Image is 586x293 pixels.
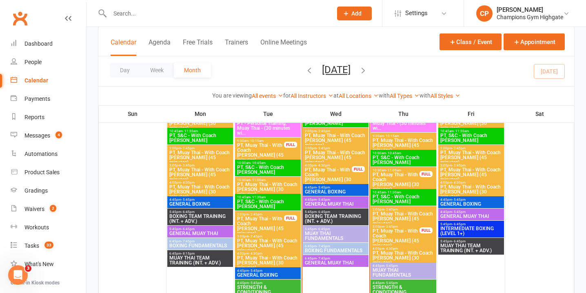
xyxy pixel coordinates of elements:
[304,260,367,265] span: GENERAL MUAY THAI
[24,242,39,249] div: Tasks
[440,184,502,199] span: PT, Muay Thai - With Coach [PERSON_NAME] (30 minutes)
[11,145,86,163] a: Automations
[372,172,420,192] span: PT, Muay Thai - With Coach [PERSON_NAME] (30 minutes)
[304,227,367,231] span: 5:45pm
[237,269,299,273] span: 4:45pm
[304,116,367,126] span: PT, S&C - With Coach [PERSON_NAME]
[302,105,370,122] th: Wed
[8,265,28,285] iframe: Intercom live chat
[372,247,435,251] span: 4:00pm
[440,226,502,236] span: INTERMEDIATE BOXING (LEVEL 1+)
[169,150,231,165] span: PT, Muay Thai - With Coach [PERSON_NAME] (45 minutes)
[181,164,195,167] span: - 3:45pm
[24,187,48,194] div: Gradings
[111,38,136,56] button: Calendar
[11,71,86,90] a: Calendar
[304,150,367,165] span: PT, Muay Thai - With Coach [PERSON_NAME] (45 minutes)
[237,255,299,270] span: PT, Muay Thai - With Coach [PERSON_NAME] (30 minutes)
[420,92,431,99] strong: with
[237,182,299,197] span: PT, Muay Thai - With Coach [PERSON_NAME] (30 minutes)
[384,134,399,138] span: - 10:15am
[169,255,231,265] span: MUAY THAI TEAM TRAINING (INT. + ADV.)
[237,273,299,277] span: GENERAL BOXING
[372,281,435,285] span: 4:45pm
[237,165,299,175] span: PT, S&C - With Coach [PERSON_NAME]
[384,247,398,251] span: - 4:30pm
[169,252,231,255] span: 6:45pm
[452,222,466,226] span: - 6:45pm
[181,181,195,184] span: - 4:30pm
[99,105,166,122] th: Sun
[372,194,435,204] span: PT, S&C - With Coach [PERSON_NAME]
[251,178,266,182] span: - 11:00am
[304,129,367,133] span: 2:00pm
[317,244,330,248] span: - 7:45pm
[372,191,435,194] span: 10:45am
[183,38,213,56] button: Free Trials
[452,164,466,167] span: - 3:45pm
[169,133,231,143] span: PT, S&C - With Coach [PERSON_NAME]
[225,38,248,56] button: Trainers
[149,38,171,56] button: Agenda
[237,178,299,182] span: 10:30am
[234,105,302,122] th: Tue
[440,222,502,226] span: 5:45pm
[372,116,435,131] span: PT - Personal Training, Muay Thai - (30 minutes wi...
[384,225,398,229] span: - 3:45pm
[372,208,435,211] span: 2:00pm
[249,281,262,285] span: - 5:45pm
[317,164,330,167] span: - 4:30pm
[169,167,231,182] span: PT, Muay Thai - With Coach [PERSON_NAME] (45 minutes)
[386,169,401,172] span: - 11:00am
[372,169,420,172] span: 10:30am
[169,202,231,206] span: GENERAL BOXING
[440,214,502,219] span: GENERAL MUAY THAI
[24,95,50,102] div: Payments
[304,248,367,253] span: BOXING FUNDAMENTALS
[317,210,330,214] span: - 6:45pm
[440,210,502,214] span: 4:45pm
[440,129,502,133] span: 10:45am
[237,143,284,162] span: PT, Muay Thai - With Coach [PERSON_NAME] (45 minutes)
[405,4,428,22] span: Settings
[181,146,195,150] span: - 2:45pm
[11,35,86,53] a: Dashboard
[11,53,86,71] a: People
[304,164,352,167] span: 4:00pm
[24,132,50,139] div: Messages
[11,200,86,218] a: Waivers 2
[181,252,195,255] span: - 8:15pm
[237,139,284,143] span: 9:30am
[181,210,195,214] span: - 6:45pm
[169,243,231,248] span: BOXING FUNDAMENTALS
[304,257,367,260] span: 6:45pm
[440,146,502,150] span: 2:00pm
[181,198,195,202] span: - 5:45pm
[291,93,333,99] a: All Instructors
[237,252,299,255] span: 4:00pm
[504,33,565,50] button: Appointment
[440,202,502,206] span: GENERAL BOXING
[454,129,469,133] span: - 11:30am
[372,229,420,248] span: PT, Muay Thai - With Coach [PERSON_NAME] (45 minutes)
[337,7,372,20] button: Add
[440,150,502,165] span: PT, Muay Thai - With Coach [PERSON_NAME] (45 minutes)
[251,161,266,165] span: - 10:45am
[452,210,466,214] span: - 5:45pm
[169,231,231,236] span: GENERAL MUAY THAI
[237,216,284,236] span: PT, Muay Thai - With Coach [PERSON_NAME] (45 minutes)
[440,198,502,202] span: 4:45pm
[11,163,86,182] a: Product Sales
[237,121,299,135] span: PT - Personal Training, Muay Thai - (30 minutes wi...
[304,198,367,202] span: 4:45pm
[237,161,299,165] span: 10:00am
[431,93,460,99] a: All Styles
[351,10,362,17] span: Add
[390,93,420,99] a: All Types
[420,227,433,233] div: FULL
[24,59,42,65] div: People
[11,218,86,237] a: Workouts
[440,167,502,182] span: PT, Muay Thai - With Coach [PERSON_NAME] (45 minutes)
[249,213,262,216] span: - 2:45pm
[107,8,326,19] input: Search...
